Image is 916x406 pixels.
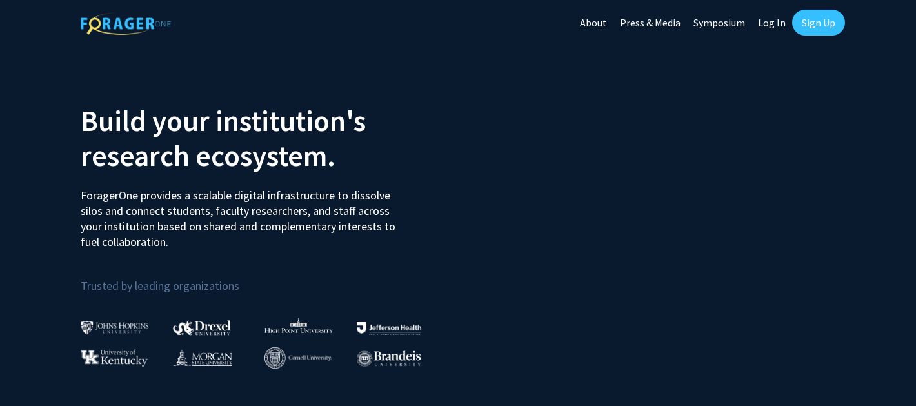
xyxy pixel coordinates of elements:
[264,318,333,333] img: High Point University
[173,349,232,366] img: Morgan State University
[357,322,421,334] img: Thomas Jefferson University
[81,12,171,35] img: ForagerOne Logo
[264,347,332,369] img: Cornell University
[81,178,404,250] p: ForagerOne provides a scalable digital infrastructure to dissolve silos and connect students, fac...
[81,321,149,334] img: Johns Hopkins University
[173,320,231,335] img: Drexel University
[792,10,845,36] a: Sign Up
[81,260,448,296] p: Trusted by leading organizations
[81,349,148,367] img: University of Kentucky
[357,350,421,367] img: Brandeis University
[81,103,448,173] h2: Build your institution's research ecosystem.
